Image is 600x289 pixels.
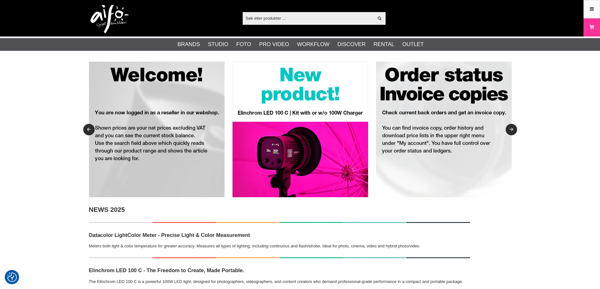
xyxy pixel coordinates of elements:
[178,40,200,49] a: Brands
[337,40,366,49] a: Discover
[236,40,251,49] a: Foto
[7,272,17,283] button: Samtykkepreferanser
[259,40,289,49] a: Pro Video
[376,62,512,197] img: Ad:RET003 banner-resel-account-bgr.jpg
[89,267,244,273] strong: Elinchrom LED 100 C - The Freedom to Create, Made Portable.
[89,243,470,250] p: Meters both light & color temperature for greater accuracy. Measures all types of lighting, inclu...
[89,279,470,285] p: The Elinchrom LED 100 C is a powerful 100W LED light, designed for photographers, videographers, ...
[89,257,470,258] img: NEWS!
[7,272,17,282] img: Revisit consent button
[506,124,517,135] button: Next
[83,124,95,135] button: Previous
[402,40,424,49] a: Outlet
[374,40,394,49] a: Rental
[208,40,228,49] a: Studio
[89,205,470,214] h2: NEWS 2025
[297,40,329,49] a: Workflow
[89,222,470,223] img: NEWS!
[233,62,368,197] img: Ad:RET008 banner-resel-new-LED100C.jpg
[91,5,129,33] img: logo.png
[243,13,374,23] input: Søk etter produkter ...
[89,62,225,197] img: Ad:RET001 banner-resel-welcome-bgr.jpg
[89,232,250,238] strong: Datacolor LightColor Meter - Precise Light & Color Measurement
